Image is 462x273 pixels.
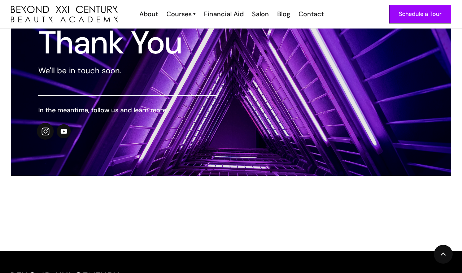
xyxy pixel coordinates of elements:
img: beyond 21st century beauty academy logo [11,6,118,23]
div: Contact [298,9,324,19]
a: Courses [166,9,196,19]
a: Financial Aid [199,9,247,19]
div: Schedule a Tour [399,9,441,19]
a: Salon [247,9,273,19]
a: Contact [294,9,327,19]
h6: In the meantime, follow us and learn more [38,105,217,115]
div: About [139,9,158,19]
a: Blog [273,9,294,19]
a: About [135,9,162,19]
a: Schedule a Tour [389,5,451,23]
div: Salon [252,9,269,19]
div: Blog [277,9,290,19]
p: We'll be in touch soon. [38,65,217,77]
div: Financial Aid [204,9,244,19]
div: Courses [166,9,192,19]
h1: Thank You [38,30,217,56]
a: home [11,6,118,23]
